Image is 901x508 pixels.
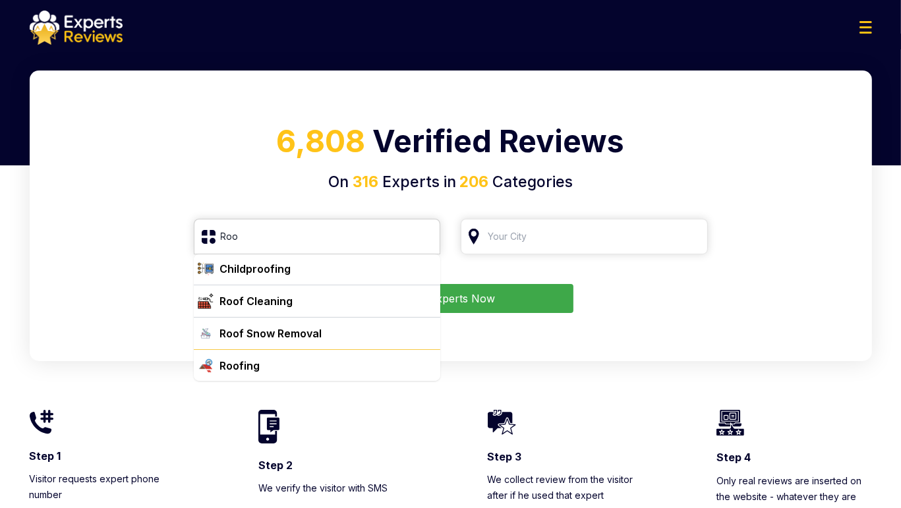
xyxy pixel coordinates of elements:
[258,410,279,443] img: homeIcon2
[194,219,441,254] input: Search Category
[30,449,185,463] h3: Step 1
[220,358,260,374] div: Roofing
[198,261,214,277] img: category icon
[488,449,643,464] h3: Step 3
[45,119,856,171] h1: Verified Reviews
[488,410,516,435] img: homeIcon3
[198,293,214,309] img: category icon
[488,472,643,503] p: We collect review from the visitor after if he used that expert
[198,325,214,341] img: category icon
[220,293,293,309] div: Roof Cleaning
[859,21,872,34] img: Menu Icon
[45,171,856,194] h4: On Experts in Categories
[220,325,322,341] div: Roof Snow Removal
[258,480,414,496] p: We verify the visitor with SMS
[277,123,366,159] span: 6,808
[220,261,291,277] div: Childproofing
[456,173,488,191] span: 206
[30,471,185,503] p: Visitor requests expert phone number
[716,410,744,436] img: homeIcon4
[198,358,214,374] img: category icon
[353,173,378,191] span: 316
[328,284,573,313] button: Find Experts Now
[258,458,414,472] h3: Step 2
[461,219,708,254] input: Your City
[716,450,872,465] h3: Step 4
[30,410,53,434] img: homeIcon1
[30,11,123,45] img: logo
